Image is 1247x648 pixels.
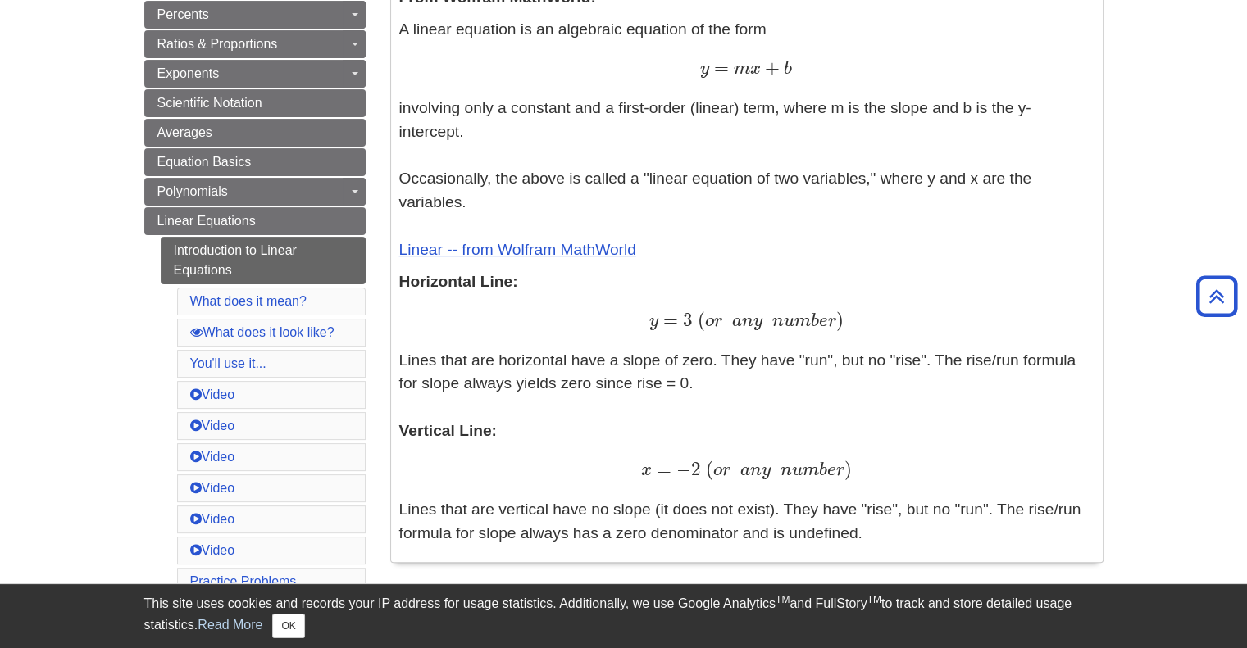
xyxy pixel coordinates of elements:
span: ) [844,458,852,480]
span: u [792,461,803,479]
div: This site uses cookies and records your IP address for usage statistics. Additionally, we use Goo... [144,594,1104,638]
span: y [700,60,709,78]
span: b [811,312,819,330]
a: Percents [144,1,366,29]
a: Ratios & Proportions [144,30,366,58]
span: o [713,461,722,479]
a: Linear -- from Wolfram MathWorld [399,241,636,258]
span: o [705,312,714,330]
a: Exponents [144,60,366,88]
b: Horizontal Line: [399,273,518,290]
a: Polynomials [144,178,366,206]
span: n [750,461,762,479]
span: r [828,312,836,330]
span: Polynomials [157,184,228,198]
span: m [803,461,819,479]
span: 2 [691,458,701,480]
p: A linear equation is an algebraic equation of the form involving only a constant and a first-orde... [399,18,1095,262]
a: Video [190,481,235,495]
span: Equation Basics [157,155,252,169]
sup: TM [867,594,881,605]
a: Video [190,512,235,526]
span: n [781,461,792,479]
span: a [732,312,742,330]
span: = [658,309,678,331]
span: Averages [157,125,212,139]
span: r [836,461,844,479]
span: b [819,461,827,479]
a: Read More [198,618,262,632]
a: Video [190,387,235,401]
span: Linear Equations [157,214,256,228]
span: e [819,312,828,330]
a: Introduction to Linear Equations [161,237,366,284]
a: Video [190,543,235,557]
span: e [827,461,836,479]
span: r [722,461,730,479]
a: You'll use it... [190,356,266,370]
span: + [761,57,780,79]
span: y [649,312,658,330]
a: Video [190,419,235,433]
span: a [740,461,750,479]
span: x [750,60,761,78]
a: What does it look like? [190,325,335,339]
span: = [709,57,729,79]
button: Close [272,614,304,638]
span: Percents [157,7,209,21]
p: Lines that are horizontal have a slope of zero. They have "run", but no "rise". The rise/run form... [399,270,1095,546]
span: y [753,312,762,330]
a: Practice Problems [190,574,297,588]
a: What does it mean? [190,294,307,308]
span: x [641,461,652,479]
a: Linear Equations [144,207,366,235]
a: Back to Top [1190,285,1243,307]
a: Video [190,450,235,464]
span: = [652,458,671,480]
sup: TM [776,594,790,605]
span: b [780,60,792,78]
span: Ratios & Proportions [157,37,278,51]
span: m [794,312,811,330]
span: Exponents [157,66,220,80]
span: ) [836,309,844,331]
a: Averages [144,119,366,147]
a: Equation Basics [144,148,366,176]
span: − [671,458,691,480]
span: ( [698,309,705,331]
span: ( [706,458,713,480]
span: Scientific Notation [157,96,262,110]
span: m [729,60,750,78]
span: n [772,312,784,330]
a: Scientific Notation [144,89,366,117]
b: Vertical Line: [399,422,497,439]
span: n [742,312,753,330]
span: r [714,312,722,330]
span: 3 [678,309,693,331]
span: u [784,312,794,330]
span: y [762,461,771,479]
